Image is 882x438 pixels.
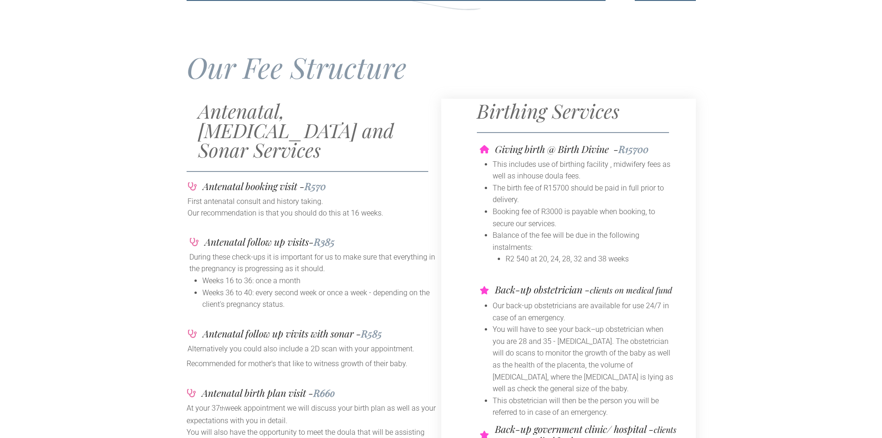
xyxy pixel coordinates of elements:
h4: Antenatal follow up visits- [205,237,335,247]
span: R15700 [619,142,649,155]
span: R570 [305,179,326,192]
span: clients on medical fund [590,285,672,296]
span: Our Fee Structure [187,48,407,86]
li: This obstetrician will then be the person you will be referred to in case of an emergency. [493,395,677,419]
h4: Back-up obstetrician - [495,285,675,295]
p: During these check-ups it is important for us to make sure that everything in the pregnancy is pr... [189,251,438,275]
p: First antenatal consult and history taking. [188,196,440,208]
span: th [220,405,225,412]
span: R585 [361,327,382,340]
p: Our recommendation is that you should do this at 16 weeks. [188,207,440,219]
p: Recommended for mother's that like to witness growth of their baby. [187,358,441,370]
h2: Antenatal, [MEDICAL_DATA] and Sonar Services [198,101,441,159]
li: Balance of the fee will be due in the following instalments: [493,229,677,253]
span: You will have to see your back–up obstetrician when you are 28 and 35 - [MEDICAL_DATA]. The obste... [493,325,673,393]
p: At your 37 week appointment we will discuss your birth plan as well as your expectations with you... [187,402,441,426]
p: Alternatively you could also include a 2D scan with your appointment. [188,343,440,355]
li: Our back-up obstetricians are available for use 24/7 in case of an emergency. [493,300,677,324]
li: Weeks 36 to 40: every second week or once a week - depending on the client's pregnancy status. [202,287,438,311]
h4: Antenatal follow up vivits with sonar - [203,329,382,338]
li: R2 540 at 20, 24, 28, 32 and 38 weeks [506,253,677,265]
li: Booking fee of R3000 is payable when booking, to secure our services. [493,206,677,229]
h4: Antenatal birth plan visit - [202,388,335,398]
span: R385 [314,235,335,248]
h4: Giving birth @ Birth Divine - [495,144,649,154]
li: This includes use of birthing facility , midwifery fees as well as inhouse doula fees. [493,159,677,182]
h4: Antenatal booking visit - [203,181,326,191]
span: R66o [313,386,335,399]
li: The birth fee of R15700 should be paid in full prior to delivery. [493,182,677,206]
h2: Birthing Services [477,101,691,121]
li: Weeks 16 to 36: once a month [202,275,438,287]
